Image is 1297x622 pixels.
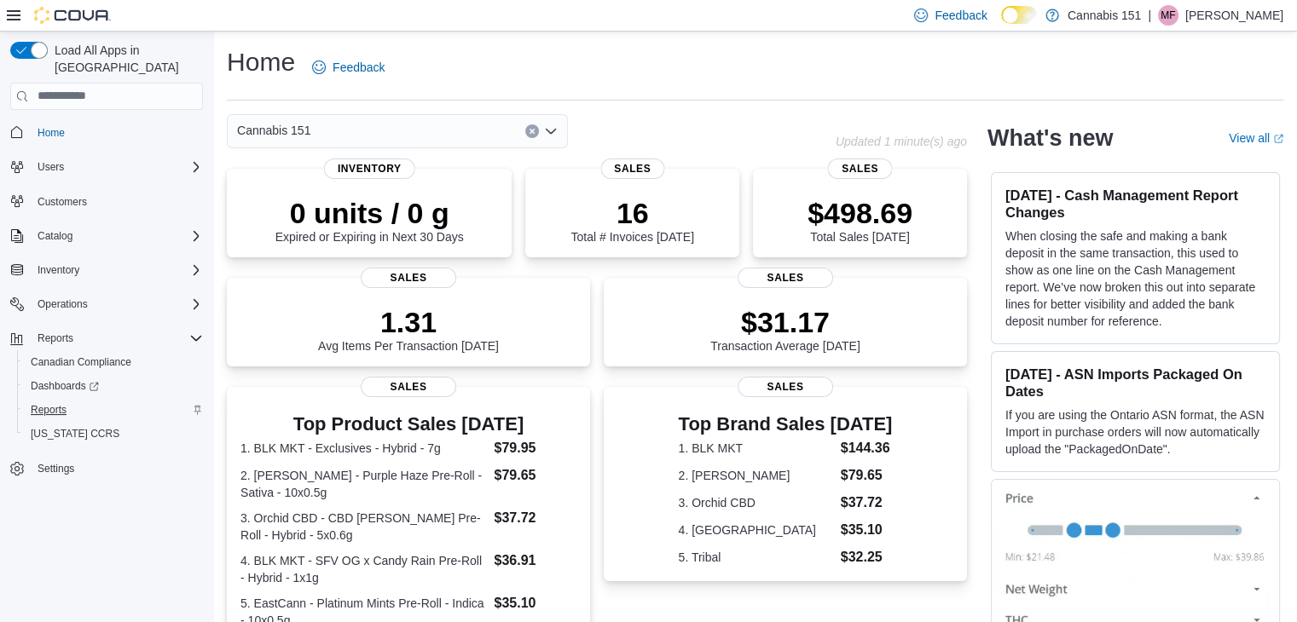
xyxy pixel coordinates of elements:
span: Sales [738,268,833,288]
dt: 4. BLK MKT - SFV OG x Candy Rain Pre-Roll - Hybrid - 1x1g [240,552,487,586]
span: Home [31,122,203,143]
p: Cannabis 151 [1068,5,1141,26]
dd: $36.91 [494,550,576,571]
div: Michael Fronte [1158,5,1178,26]
dd: $35.10 [494,593,576,613]
button: Clear input [525,124,539,138]
a: Dashboards [17,374,210,398]
p: [PERSON_NAME] [1185,5,1283,26]
button: Canadian Compliance [17,350,210,374]
h3: Top Product Sales [DATE] [240,414,576,435]
dd: $35.10 [841,520,893,540]
img: Cova [34,7,111,24]
span: [US_STATE] CCRS [31,427,119,441]
a: [US_STATE] CCRS [24,423,126,444]
span: Sales [361,377,456,397]
div: Total Sales [DATE] [808,196,912,244]
button: Operations [3,292,210,316]
span: MF [1161,5,1175,26]
dt: 2. [PERSON_NAME] - Purple Haze Pre-Roll - Sativa - 10x0.5g [240,467,487,501]
div: Avg Items Per Transaction [DATE] [318,305,499,353]
span: Catalog [31,226,203,246]
button: Catalog [31,226,79,246]
button: Reports [17,398,210,422]
span: Dashboards [24,376,203,396]
span: Customers [38,195,87,209]
a: Dashboards [24,376,106,396]
span: Sales [828,158,892,179]
span: Reports [38,331,73,345]
span: Sales [361,268,456,288]
button: Users [31,157,71,177]
div: Expired or Expiring in Next 30 Days [275,196,464,244]
p: $498.69 [808,196,912,230]
span: Canadian Compliance [24,352,203,372]
dt: 5. Tribal [679,549,834,566]
h3: Top Brand Sales [DATE] [679,414,893,435]
svg: External link [1273,134,1283,144]
button: Users [3,155,210,179]
dt: 1. BLK MKT - Exclusives - Hybrid - 7g [240,440,487,457]
button: Customers [3,189,210,214]
nav: Complex example [10,113,203,526]
p: $31.17 [710,305,860,339]
span: Inventory [324,158,415,179]
h3: [DATE] - ASN Imports Packaged On Dates [1005,366,1265,400]
p: | [1148,5,1151,26]
dd: $144.36 [841,438,893,458]
span: Sales [600,158,664,179]
button: Open list of options [544,124,558,138]
dd: $32.25 [841,547,893,567]
dd: $79.95 [494,438,576,458]
p: When closing the safe and making a bank deposit in the same transaction, this used to show as one... [1005,227,1265,330]
button: Operations [31,294,95,314]
a: Settings [31,458,81,479]
span: Inventory [38,263,79,277]
p: If you are using the Ontario ASN format, the ASN Import in purchase orders will now automatically... [1005,406,1265,458]
h3: [DATE] - Cash Management Report Changes [1005,187,1265,221]
button: Reports [31,328,80,348]
a: Home [31,123,72,143]
span: Feedback [935,7,987,24]
button: Inventory [3,258,210,282]
a: Customers [31,192,94,212]
h2: What's new [987,124,1113,152]
dt: 2. [PERSON_NAME] [679,467,834,484]
span: Sales [738,377,833,397]
p: Updated 1 minute(s) ago [836,135,967,148]
button: Settings [3,456,210,481]
span: Reports [24,400,203,420]
div: Transaction Average [DATE] [710,305,860,353]
a: Feedback [305,50,391,84]
dt: 4. [GEOGRAPHIC_DATA] [679,521,834,538]
div: Total # Invoices [DATE] [570,196,693,244]
dt: 3. Orchid CBD [679,494,834,511]
span: Home [38,126,65,140]
span: Settings [31,458,203,479]
span: Washington CCRS [24,423,203,444]
span: Canadian Compliance [31,355,131,369]
button: Inventory [31,260,86,280]
dd: $79.65 [841,465,893,486]
span: Dark Mode [1001,24,1002,25]
span: Feedback [333,59,385,76]
span: Operations [38,297,88,311]
h1: Home [227,45,295,79]
span: Dashboards [31,379,99,393]
a: Reports [24,400,73,420]
dt: 1. BLK MKT [679,440,834,457]
span: Settings [38,462,74,475]
button: Catalog [3,224,210,248]
button: Home [3,120,210,145]
span: Users [31,157,203,177]
dd: $79.65 [494,465,576,486]
span: Inventory [31,260,203,280]
button: [US_STATE] CCRS [17,422,210,446]
input: Dark Mode [1001,6,1037,24]
span: Operations [31,294,203,314]
p: 0 units / 0 g [275,196,464,230]
dd: $37.72 [841,492,893,513]
span: Reports [31,328,203,348]
span: Users [38,160,64,174]
span: Reports [31,403,67,417]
